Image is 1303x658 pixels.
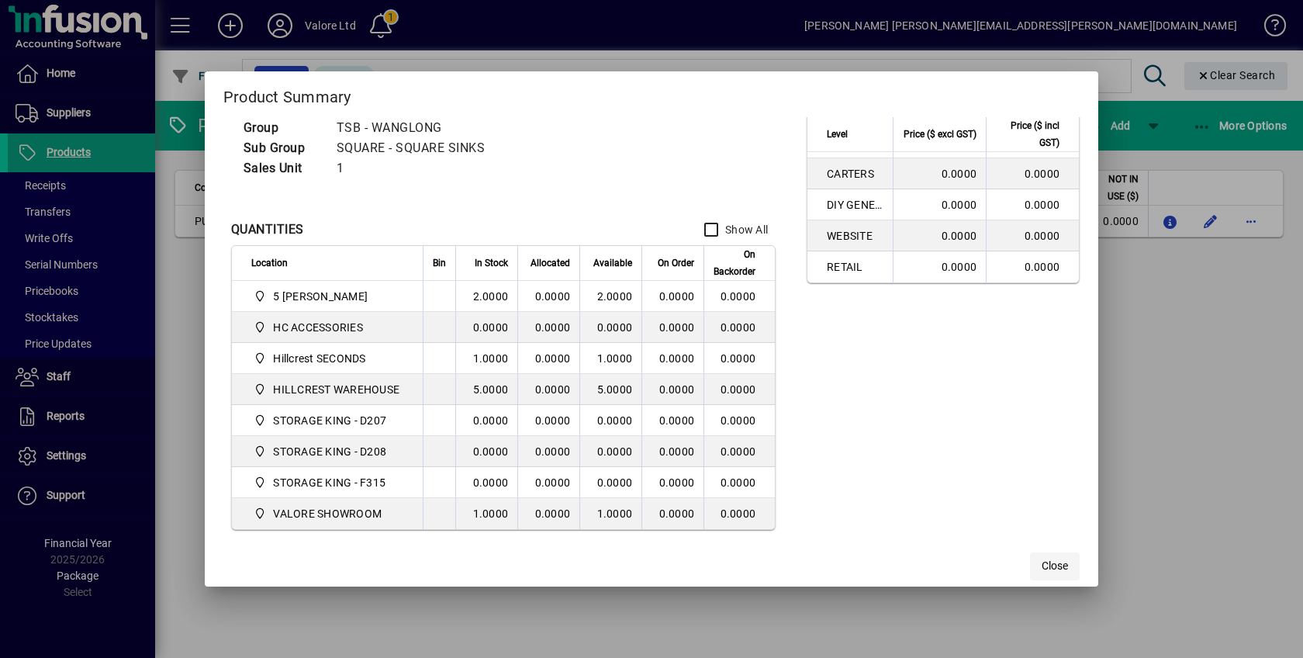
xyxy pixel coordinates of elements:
span: 0.0000 [659,352,695,365]
span: In Stock [475,255,508,272]
td: 0.0000 [579,405,641,436]
td: 0.0000 [986,251,1079,282]
td: 1.0000 [579,343,641,374]
td: 0.0000 [517,374,579,405]
span: WEBSITE [827,228,883,244]
td: 0.0000 [579,436,641,467]
div: QUANTITIES [231,220,304,239]
td: 0.0000 [517,405,579,436]
td: 0.0000 [703,436,775,467]
td: 0.0000 [703,343,775,374]
span: 5 Colombo Hamilton [251,287,406,306]
td: 0.0000 [986,189,1079,220]
span: Price ($ incl GST) [996,117,1059,151]
span: Level [827,126,848,143]
td: 1 [329,158,611,178]
td: 0.0000 [455,312,517,343]
span: On Order [658,255,694,272]
span: On Backorder [714,246,755,280]
td: 0.0000 [579,312,641,343]
td: 2.0000 [455,281,517,312]
td: 0.0000 [703,312,775,343]
span: Allocated [531,255,570,272]
td: 0.0000 [703,467,775,498]
h2: Product Summary [205,71,1098,116]
td: 0.0000 [517,436,579,467]
td: 0.0000 [517,467,579,498]
span: HILLCREST WAREHOUSE [251,380,406,399]
span: 0.0000 [659,290,695,303]
td: 1.0000 [455,343,517,374]
td: 5.0000 [579,374,641,405]
td: 0.0000 [893,158,986,189]
td: 0.0000 [703,405,775,436]
td: 0.0000 [703,374,775,405]
td: 2.0000 [579,281,641,312]
span: Hillcrest SECONDS [273,351,365,366]
span: RETAIL [827,259,883,275]
td: 0.0000 [455,436,517,467]
span: VALORE SHOWROOM [273,506,382,521]
span: HC ACCESSORIES [251,318,406,337]
td: 0.0000 [893,189,986,220]
td: 0.0000 [986,220,1079,251]
td: 0.0000 [893,251,986,282]
span: Close [1042,558,1068,574]
span: STORAGE KING - F315 [251,473,406,492]
td: 0.0000 [455,467,517,498]
span: 5 [PERSON_NAME] [273,289,368,304]
label: Show All [722,222,768,237]
span: CARTERS [827,166,883,182]
span: 0.0000 [659,414,695,427]
span: STORAGE KING - D207 [273,413,386,428]
td: Sales Unit [236,158,329,178]
span: Location [251,255,288,272]
span: 0.0000 [659,383,695,396]
td: 1.0000 [579,498,641,529]
td: 0.0000 [703,281,775,312]
td: Group [236,118,329,138]
td: SQUARE - SQUARE SINKS [329,138,611,158]
td: 0.0000 [579,467,641,498]
td: 0.0000 [986,158,1079,189]
td: 5.0000 [455,374,517,405]
td: 0.0000 [517,343,579,374]
span: 0.0000 [659,321,695,334]
span: 0.0000 [659,476,695,489]
span: VALORE SHOWROOM [251,504,406,523]
td: Sub Group [236,138,329,158]
td: 0.0000 [893,220,986,251]
td: 0.0000 [517,312,579,343]
button: Close [1030,552,1080,580]
td: 0.0000 [517,498,579,529]
td: TSB - WANGLONG [329,118,611,138]
span: STORAGE KING - D208 [273,444,386,459]
span: Hillcrest SECONDS [251,349,406,368]
span: Price ($ excl GST) [904,126,976,143]
span: STORAGE KING - D208 [251,442,406,461]
span: 0.0000 [659,445,695,458]
span: HILLCREST WAREHOUSE [273,382,399,397]
span: Available [593,255,632,272]
span: STORAGE KING - D207 [251,411,406,430]
span: HC ACCESSORIES [273,320,363,335]
td: 1.0000 [455,498,517,529]
span: STORAGE KING - F315 [273,475,385,490]
td: 0.0000 [455,405,517,436]
td: 0.0000 [703,498,775,529]
span: 0.0000 [659,507,695,520]
td: 0.0000 [517,281,579,312]
span: DIY GENERAL [827,197,883,213]
span: Bin [433,255,446,272]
